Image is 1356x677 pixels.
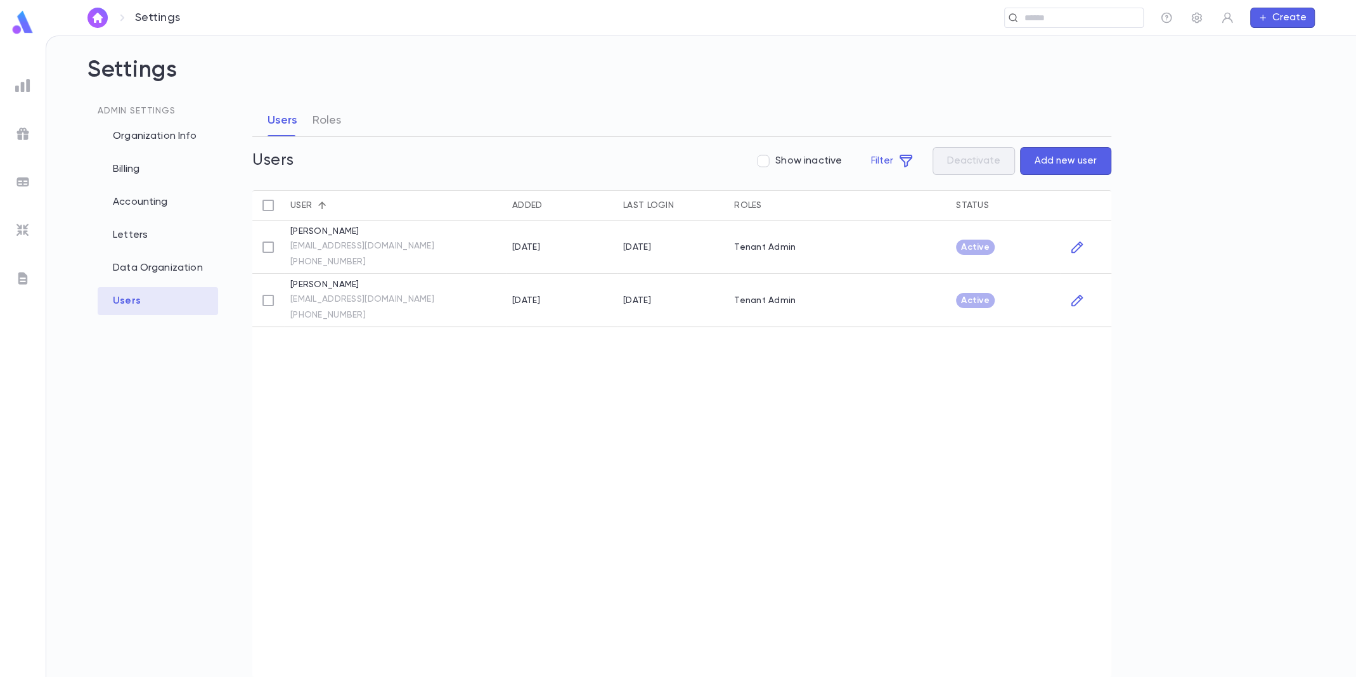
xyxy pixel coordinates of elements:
img: reports_grey.c525e4749d1bce6a11f5fe2a8de1b229.svg [15,78,30,93]
h5: Users [252,152,294,171]
div: Roles [734,190,761,221]
div: User [290,190,312,221]
button: Create [1250,8,1315,28]
img: logo [10,10,36,35]
div: Billing [98,155,218,183]
button: Sort [312,195,332,216]
p: Tenant Admin [734,295,796,306]
div: Roles [728,190,950,221]
div: Added [506,190,617,221]
div: Status [950,190,1061,221]
div: User [284,190,506,221]
span: Active [956,242,995,252]
div: Accounting [98,188,218,216]
div: Organization Info [98,122,218,150]
div: 9/7/2025 [512,242,540,252]
img: batches_grey.339ca447c9d9533ef1741baa751efc33.svg [15,174,30,190]
img: campaigns_grey.99e729a5f7ee94e3726e6486bddda8f1.svg [15,126,30,141]
button: Sort [989,195,1009,216]
a: [EMAIL_ADDRESS][DOMAIN_NAME] [290,240,434,252]
p: Tenant Admin [734,242,796,252]
div: 9/5/2025 [623,295,651,306]
button: Users [268,105,297,136]
a: [PHONE_NUMBER] [290,256,434,268]
button: Sort [542,195,562,216]
span: Show inactive [775,155,842,167]
div: Last Login [623,190,674,221]
img: letters_grey.7941b92b52307dd3b8a917253454ce1c.svg [15,271,30,286]
img: home_white.a664292cf8c1dea59945f0da9f25487c.svg [90,13,105,23]
img: imports_grey.530a8a0e642e233f2baf0ef88e8c9fcb.svg [15,222,30,238]
div: Added [512,190,542,221]
span: Active [956,295,995,306]
button: Add new user [1020,147,1111,175]
span: Admin Settings [98,106,176,115]
p: [PERSON_NAME] [290,280,434,290]
button: Roles [313,105,341,136]
div: Last Login [617,190,728,221]
h2: Settings [87,56,1315,105]
a: [EMAIL_ADDRESS][DOMAIN_NAME] [290,293,434,306]
button: Sort [674,195,694,216]
a: [PHONE_NUMBER] [290,309,434,321]
p: [PERSON_NAME] [290,226,434,236]
p: Settings [135,11,180,25]
div: Data Organization [98,254,218,282]
div: Users [98,287,218,315]
div: Letters [98,221,218,249]
button: Filter [857,147,927,175]
div: Status [956,190,989,221]
div: 7/23/2024 [512,295,540,306]
div: 9/7/2025 [623,242,651,252]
